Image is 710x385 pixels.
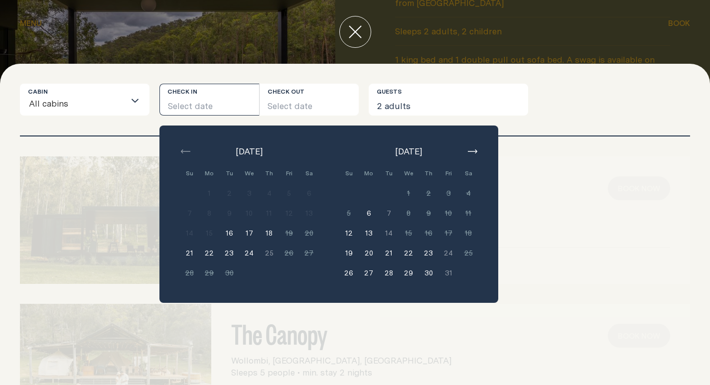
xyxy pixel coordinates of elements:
[419,263,438,283] button: 30
[438,203,458,223] button: 10
[339,16,371,48] button: close
[299,163,319,183] div: Sa
[419,243,438,263] button: 23
[260,84,359,116] button: Select date
[259,163,279,183] div: Th
[279,243,299,263] button: 26
[339,163,359,183] div: Su
[369,84,528,116] button: 2 adults
[379,163,399,183] div: Tu
[399,263,419,283] button: 29
[438,183,458,203] button: 3
[339,263,359,283] button: 26
[20,84,149,116] div: Search for option
[259,203,279,223] button: 11
[239,183,259,203] button: 3
[359,223,379,243] button: 13
[379,263,399,283] button: 28
[419,183,438,203] button: 2
[458,203,478,223] button: 11
[279,163,299,183] div: Fri
[399,163,419,183] div: We
[179,263,199,283] button: 28
[379,243,399,263] button: 21
[438,163,458,183] div: Fri
[159,84,259,116] button: Select date
[379,223,399,243] button: 14
[199,223,219,243] button: 15
[236,145,263,157] span: [DATE]
[219,263,239,283] button: 30
[379,203,399,223] button: 7
[259,223,279,243] button: 18
[377,88,402,96] label: Guests
[279,203,299,223] button: 12
[399,183,419,203] button: 1
[458,163,478,183] div: Sa
[339,243,359,263] button: 19
[259,183,279,203] button: 4
[359,243,379,263] button: 20
[419,223,438,243] button: 16
[279,183,299,203] button: 5
[399,223,419,243] button: 15
[239,243,259,263] button: 24
[419,163,438,183] div: Th
[299,223,319,243] button: 20
[179,163,199,183] div: Su
[299,203,319,223] button: 13
[219,243,239,263] button: 23
[199,263,219,283] button: 29
[359,163,379,183] div: Mo
[219,203,239,223] button: 9
[438,263,458,283] button: 31
[239,163,259,183] div: We
[219,223,239,243] button: 16
[419,203,438,223] button: 9
[219,183,239,203] button: 2
[179,243,199,263] button: 21
[399,243,419,263] button: 22
[299,243,319,263] button: 27
[219,163,239,183] div: Tu
[199,203,219,223] button: 8
[339,203,359,223] button: 5
[239,223,259,243] button: 17
[299,183,319,203] button: 6
[69,94,125,115] input: Search for option
[199,183,219,203] button: 1
[438,223,458,243] button: 17
[179,223,199,243] button: 14
[458,223,478,243] button: 18
[399,203,419,223] button: 8
[438,243,458,263] button: 24
[339,223,359,243] button: 12
[199,243,219,263] button: 22
[239,203,259,223] button: 10
[179,203,199,223] button: 7
[259,243,279,263] button: 25
[458,183,478,203] button: 4
[359,263,379,283] button: 27
[199,163,219,183] div: Mo
[395,145,422,157] span: [DATE]
[28,92,69,115] span: All cabins
[359,203,379,223] button: 6
[279,223,299,243] button: 19
[458,243,478,263] button: 25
